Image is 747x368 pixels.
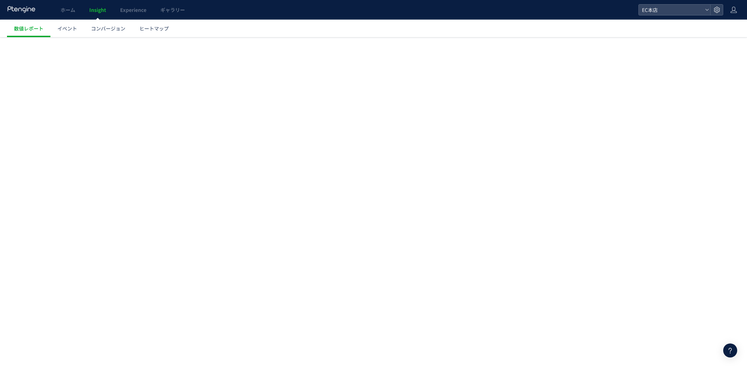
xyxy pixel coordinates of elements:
span: Experience [120,6,146,13]
span: 数値レポート [14,25,43,32]
span: ヒートマップ [139,25,169,32]
span: ギャラリー [160,6,185,13]
span: ホーム [61,6,75,13]
span: コンバージョン [91,25,125,32]
span: イベント [57,25,77,32]
span: Insight [89,6,106,13]
span: EC本店 [640,5,702,15]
